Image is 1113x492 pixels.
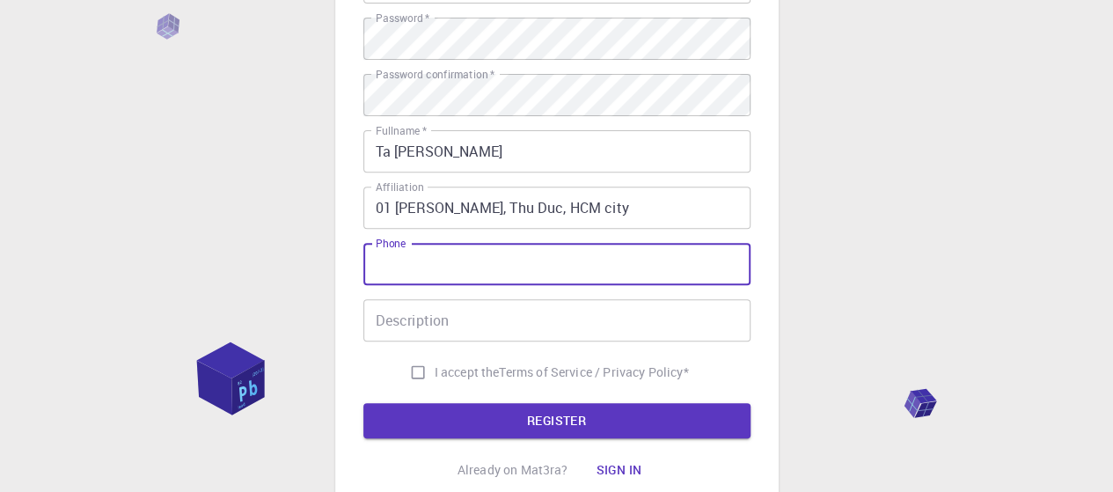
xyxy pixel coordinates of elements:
[376,180,423,195] label: Affiliation
[363,403,751,438] button: REGISTER
[376,67,494,82] label: Password confirmation
[458,461,568,479] p: Already on Mat3ra?
[376,11,429,26] label: Password
[582,452,655,488] button: Sign in
[435,363,500,381] span: I accept the
[376,123,427,138] label: Fullname
[499,363,688,381] a: Terms of Service / Privacy Policy*
[376,236,406,251] label: Phone
[499,363,688,381] p: Terms of Service / Privacy Policy *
